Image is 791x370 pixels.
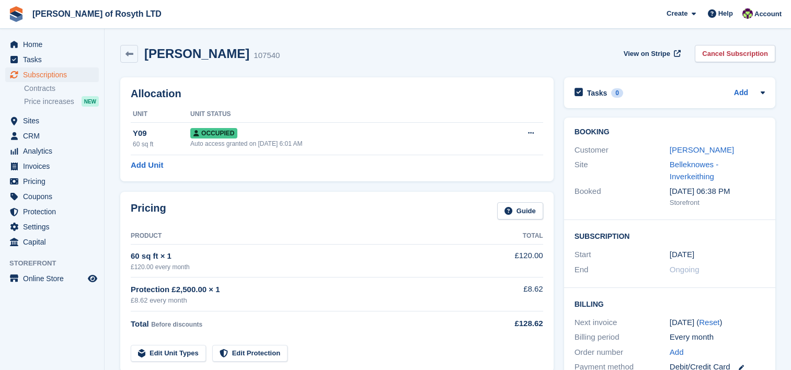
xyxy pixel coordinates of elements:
[575,230,765,241] h2: Subscription
[133,140,190,149] div: 60 sq ft
[190,128,237,138] span: Occupied
[670,186,765,198] div: [DATE] 06:38 PM
[5,37,99,52] a: menu
[23,129,86,143] span: CRM
[212,345,288,362] a: Edit Protection
[742,8,753,19] img: Nina Briggs
[23,159,86,174] span: Invoices
[131,284,480,296] div: Protection £2,500.00 × 1
[480,318,543,330] div: £128.62
[23,271,86,286] span: Online Store
[23,219,86,234] span: Settings
[144,47,249,61] h2: [PERSON_NAME]
[5,174,99,189] a: menu
[5,235,99,249] a: menu
[670,145,734,154] a: [PERSON_NAME]
[575,159,670,182] div: Site
[86,272,99,285] a: Preview store
[23,204,86,219] span: Protection
[23,144,86,158] span: Analytics
[670,198,765,208] div: Storefront
[23,52,86,67] span: Tasks
[5,159,99,174] a: menu
[23,67,86,82] span: Subscriptions
[718,8,733,19] span: Help
[587,88,607,98] h2: Tasks
[133,128,190,140] div: Y09
[480,228,543,245] th: Total
[480,244,543,277] td: £120.00
[575,317,670,329] div: Next invoice
[190,106,485,123] th: Unit Status
[620,45,683,62] a: View on Stripe
[5,271,99,286] a: menu
[23,235,86,249] span: Capital
[190,139,485,148] div: Auto access granted on [DATE] 6:01 AM
[131,345,206,362] a: Edit Unit Types
[575,144,670,156] div: Customer
[575,346,670,359] div: Order number
[575,128,765,136] h2: Booking
[670,265,700,274] span: Ongoing
[82,96,99,107] div: NEW
[23,189,86,204] span: Coupons
[5,219,99,234] a: menu
[670,331,765,343] div: Every month
[575,264,670,276] div: End
[5,144,99,158] a: menu
[480,277,543,311] td: £8.62
[611,88,623,98] div: 0
[131,88,543,100] h2: Allocation
[131,250,480,262] div: 60 sq ft × 1
[670,346,684,359] a: Add
[667,8,687,19] span: Create
[575,298,765,309] h2: Billing
[151,321,202,328] span: Before discounts
[699,318,719,327] a: Reset
[24,96,99,107] a: Price increases NEW
[5,67,99,82] a: menu
[670,249,694,261] time: 2025-09-13 00:00:00 UTC
[131,106,190,123] th: Unit
[5,129,99,143] a: menu
[9,258,104,269] span: Storefront
[5,204,99,219] a: menu
[5,52,99,67] a: menu
[624,49,670,59] span: View on Stripe
[23,37,86,52] span: Home
[131,202,166,219] h2: Pricing
[24,97,74,107] span: Price increases
[131,319,149,328] span: Total
[23,174,86,189] span: Pricing
[131,159,163,171] a: Add Unit
[5,189,99,204] a: menu
[575,249,670,261] div: Start
[670,317,765,329] div: [DATE] ( )
[497,202,543,219] a: Guide
[575,331,670,343] div: Billing period
[5,113,99,128] a: menu
[670,160,718,181] a: Belleknowes - Inverkeithing
[254,50,280,62] div: 107540
[24,84,99,94] a: Contracts
[8,6,24,22] img: stora-icon-8386f47178a22dfd0bd8f6a31ec36ba5ce8667c1dd55bd0f319d3a0aa187defe.svg
[131,262,480,272] div: £120.00 every month
[131,228,480,245] th: Product
[131,295,480,306] div: £8.62 every month
[734,87,748,99] a: Add
[28,5,166,22] a: [PERSON_NAME] of Rosyth LTD
[23,113,86,128] span: Sites
[575,186,670,207] div: Booked
[754,9,782,19] span: Account
[695,45,775,62] a: Cancel Subscription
